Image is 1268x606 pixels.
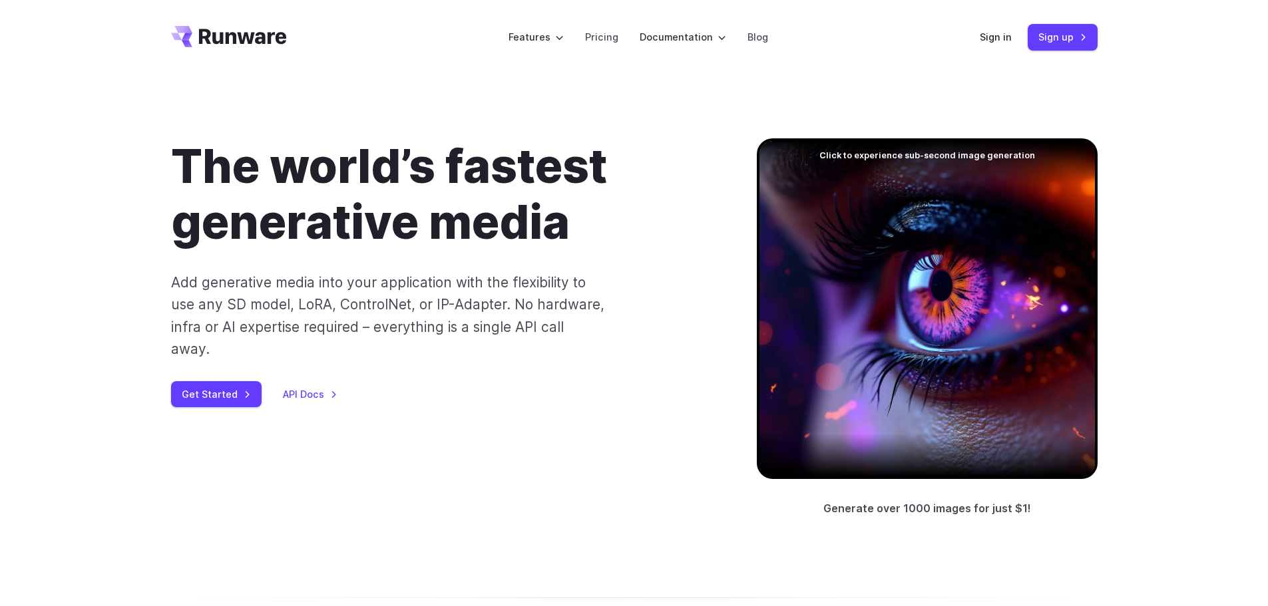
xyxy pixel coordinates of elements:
[509,29,564,45] label: Features
[171,26,287,47] a: Go to /
[980,29,1012,45] a: Sign in
[171,271,606,360] p: Add generative media into your application with the flexibility to use any SD model, LoRA, Contro...
[283,386,337,402] a: API Docs
[171,138,714,250] h1: The world’s fastest generative media
[1028,24,1098,50] a: Sign up
[823,500,1031,518] p: Generate over 1000 images for just $1!
[585,29,618,45] a: Pricing
[171,381,262,407] a: Get Started
[747,29,768,45] a: Blog
[640,29,726,45] label: Documentation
